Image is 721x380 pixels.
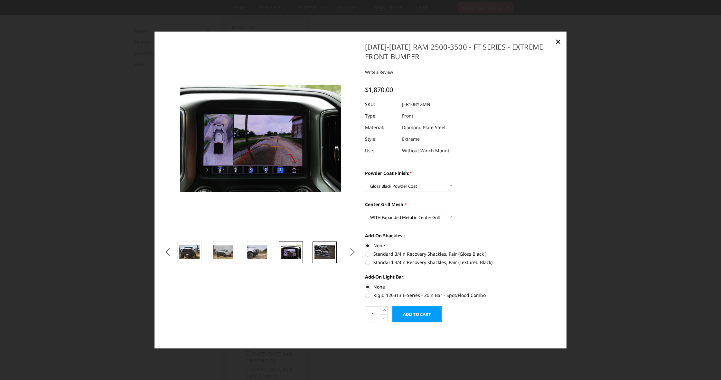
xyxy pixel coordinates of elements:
h1: [DATE]-[DATE] Ram 2500-3500 - FT Series - Extreme Front Bumper [365,42,557,66]
label: Add-On Light Bar: [365,273,557,280]
label: Standard 3/4in Recovery Shackles, Pair (Gloss Black ) [365,251,557,257]
img: 2010-2018 Ram 2500-3500 - FT Series - Extreme Front Bumper [247,245,267,259]
dd: Front [402,110,413,122]
label: None [365,283,557,290]
iframe: Chat Widget [689,349,721,380]
button: Next [348,247,358,257]
label: Center Grill Mesh: [365,201,557,208]
dd: Without Winch Mount [402,145,449,157]
dt: Material: [365,122,397,133]
dd: JER10BYGMN [402,99,430,110]
dd: Diamond Plate Steel [402,122,445,133]
img: Clear View Camera: Relocate your front camera and keep the functionality completely. [281,245,301,259]
a: 2010-2018 Ram 2500-3500 - FT Series - Extreme Front Bumper [165,42,356,235]
label: Rigid 120313 E-Series - 20in Bar - Spot/Flood Combo [365,292,557,299]
span: $1,870.00 [365,85,393,94]
input: Add to Cart [392,306,442,322]
dd: Extreme [402,133,420,145]
button: Previous [163,247,173,257]
span: × [555,34,561,48]
a: Write a Review [365,69,393,75]
label: None [365,242,557,249]
a: Close [553,36,563,47]
img: 2010-2018 Ram 2500-3500 - FT Series - Extreme Front Bumper [179,245,200,259]
label: Add-On Shackles : [365,232,557,239]
dt: SKU: [365,99,397,110]
label: Standard 3/4in Recovery Shackles, Pair (Textured Black) [365,259,557,266]
dt: Use: [365,145,397,157]
img: 2010-2018 Ram 2500-3500 - FT Series - Extreme Front Bumper [213,245,233,259]
label: Powder Coat Finish: [365,170,557,176]
img: 2010-2018 Ram 2500-3500 - FT Series - Extreme Front Bumper [314,245,335,259]
dt: Type: [365,110,397,122]
dt: Style: [365,133,397,145]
